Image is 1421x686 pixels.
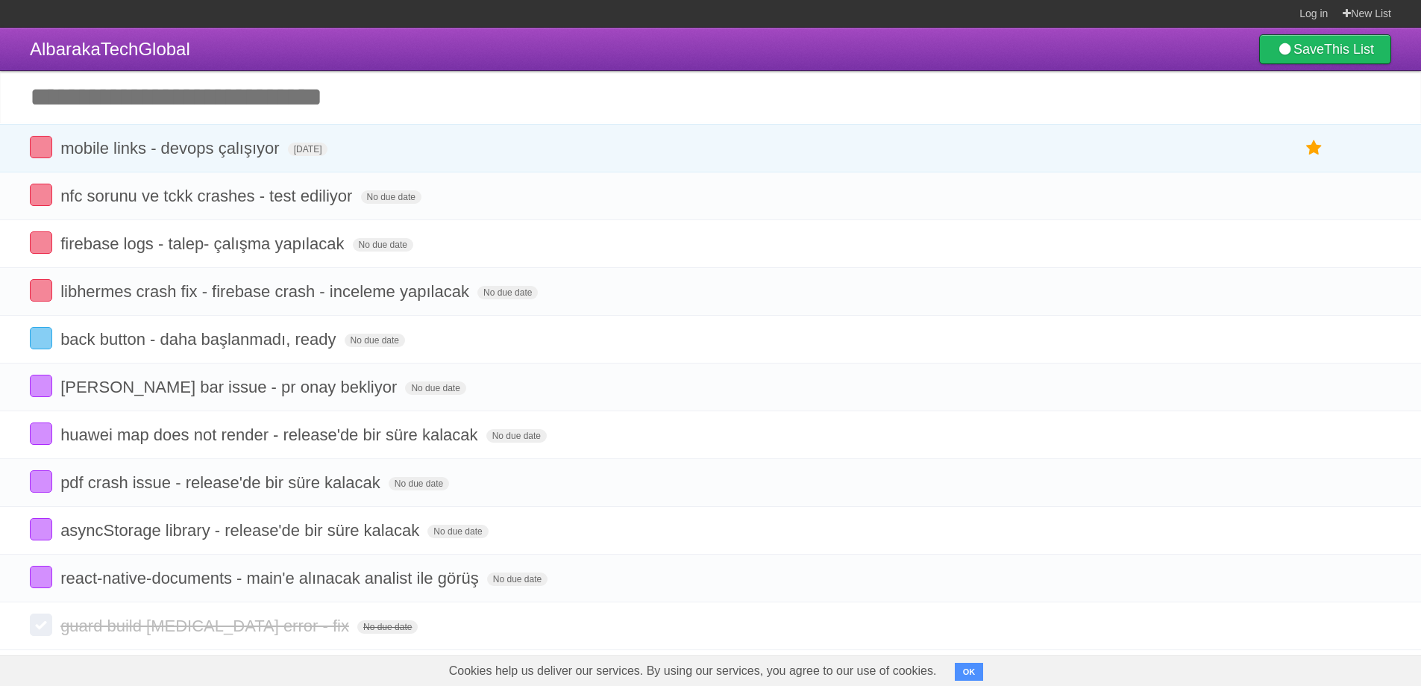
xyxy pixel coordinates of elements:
[1259,34,1391,64] a: SaveThis List
[30,375,52,397] label: Done
[60,617,353,635] span: guard build [MEDICAL_DATA] error - fix
[1324,42,1374,57] b: This List
[60,473,384,492] span: pdf crash issue - release'de bir süre kalacak
[60,425,481,444] span: huawei map does not render - release'de bir süre kalacak
[486,429,547,443] span: No due date
[405,381,465,395] span: No due date
[477,286,538,299] span: No due date
[361,190,421,204] span: No due date
[60,139,283,158] span: mobile links - devops çalışıyor
[60,282,473,301] span: libhermes crash fix - firebase crash - inceleme yapılacak
[434,656,952,686] span: Cookies help us deliver our services. By using our services, you agree to our use of cookies.
[60,378,401,396] span: [PERSON_NAME] bar issue - pr onay bekliyor
[487,573,548,586] span: No due date
[30,231,52,254] label: Done
[30,470,52,493] label: Done
[60,234,348,253] span: firebase logs - talep- çalışma yapılacak
[357,620,418,634] span: No due date
[353,238,413,252] span: No due date
[345,334,405,347] span: No due date
[30,614,52,636] label: Done
[30,518,52,540] label: Done
[30,327,52,349] label: Done
[60,187,356,205] span: nfc sorunu ve tckk crashes - test ediliyor
[60,330,339,349] span: back button - daha başlanmadı, ready
[30,566,52,588] label: Done
[955,663,984,681] button: OK
[288,143,328,156] span: [DATE]
[30,39,190,59] span: AlbarakaTechGlobal
[427,525,488,538] span: No due date
[30,136,52,158] label: Done
[30,279,52,302] label: Done
[60,569,483,587] span: react-native-documents - main'e alınacak analist ile görüş
[389,477,449,490] span: No due date
[30,184,52,206] label: Done
[60,521,423,540] span: asyncStorage library - release'de bir süre kalacak
[1300,136,1329,160] label: Star task
[30,422,52,445] label: Done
